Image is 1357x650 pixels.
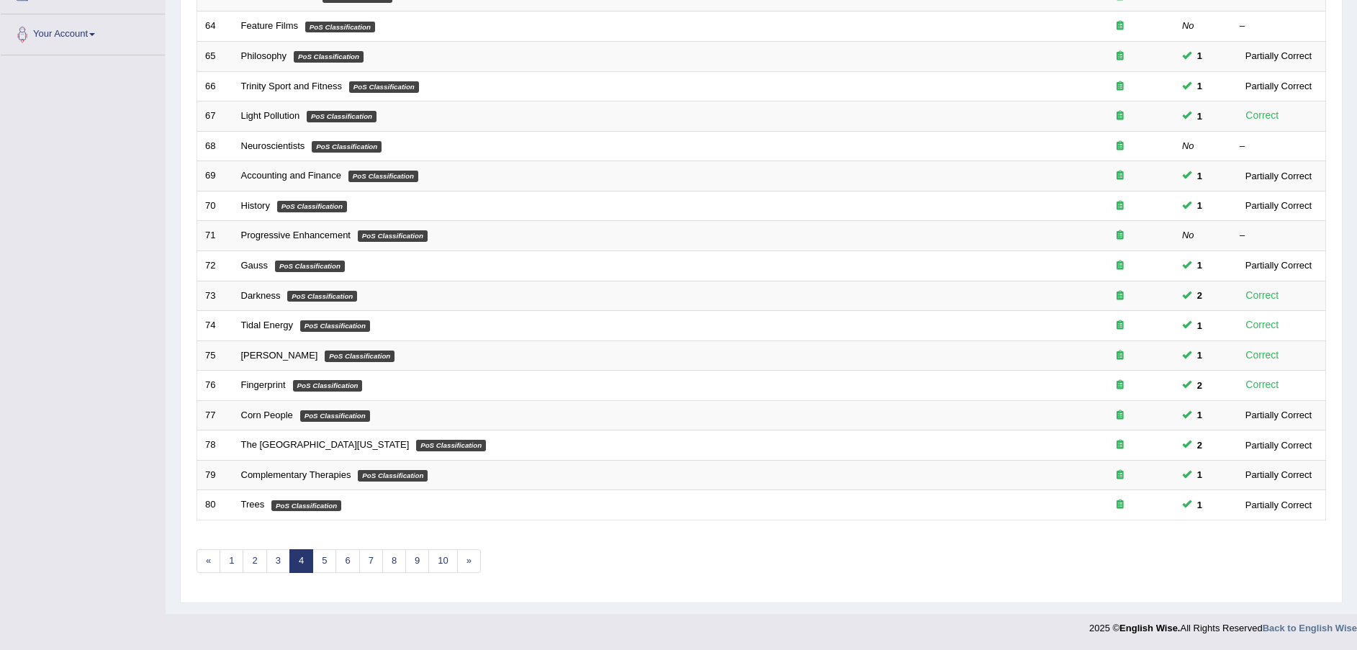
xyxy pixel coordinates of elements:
a: 7 [359,549,383,573]
a: Back to English Wise [1263,623,1357,633]
div: Exam occurring question [1074,469,1166,482]
div: Exam occurring question [1074,319,1166,333]
em: No [1182,20,1194,31]
a: Progressive Enhancement [241,230,351,240]
em: PoS Classification [305,22,375,33]
span: You can still take this question [1191,168,1208,184]
a: 6 [335,549,359,573]
div: Partially Correct [1240,438,1317,453]
span: You can still take this question [1191,407,1208,423]
em: PoS Classification [307,111,377,122]
span: You can still take this question [1191,348,1208,363]
td: 78 [197,430,233,461]
strong: English Wise. [1119,623,1180,633]
div: Exam occurring question [1074,19,1166,33]
a: 4 [289,549,313,573]
a: Trinity Sport and Fitness [241,81,342,91]
td: 76 [197,371,233,401]
span: You can still take this question [1191,438,1208,453]
a: 5 [312,549,336,573]
a: Trees [241,499,265,510]
em: PoS Classification [294,51,364,63]
span: You can still take this question [1191,78,1208,94]
em: No [1182,230,1194,240]
td: 74 [197,311,233,341]
em: PoS Classification [325,351,395,362]
a: » [457,549,481,573]
div: Partially Correct [1240,407,1317,423]
em: No [1182,140,1194,151]
td: 67 [197,101,233,132]
span: You can still take this question [1191,378,1208,393]
div: Partially Correct [1240,48,1317,63]
a: Philosophy [241,50,287,61]
div: Correct [1240,347,1285,364]
td: 73 [197,281,233,311]
span: You can still take this question [1191,258,1208,273]
a: Corn People [241,410,293,420]
div: Exam occurring question [1074,379,1166,392]
span: You can still take this question [1191,467,1208,482]
em: PoS Classification [275,261,345,272]
a: Light Pollution [241,110,300,121]
a: Gauss [241,260,269,271]
em: PoS Classification [348,171,418,182]
em: PoS Classification [349,81,419,93]
a: [PERSON_NAME] [241,350,318,361]
div: Exam occurring question [1074,229,1166,243]
em: PoS Classification [300,410,370,422]
em: PoS Classification [287,291,357,302]
div: Exam occurring question [1074,349,1166,363]
em: PoS Classification [271,500,341,512]
div: Partially Correct [1240,497,1317,513]
div: Partially Correct [1240,467,1317,482]
em: PoS Classification [416,440,486,451]
div: Exam occurring question [1074,438,1166,452]
td: 71 [197,221,233,251]
div: Exam occurring question [1074,259,1166,273]
a: 3 [266,549,290,573]
div: Exam occurring question [1074,140,1166,153]
em: PoS Classification [358,470,428,482]
a: Feature Films [241,20,298,31]
a: Darkness [241,290,281,301]
a: 1 [220,549,243,573]
td: 75 [197,340,233,371]
em: PoS Classification [358,230,428,242]
span: You can still take this question [1191,318,1208,333]
span: You can still take this question [1191,288,1208,303]
td: 68 [197,131,233,161]
div: Exam occurring question [1074,409,1166,423]
div: – [1240,229,1317,243]
span: You can still take this question [1191,109,1208,124]
td: 70 [197,191,233,221]
div: Partially Correct [1240,78,1317,94]
div: Exam occurring question [1074,80,1166,94]
em: PoS Classification [300,320,370,332]
a: 10 [428,549,457,573]
span: You can still take this question [1191,497,1208,513]
td: 80 [197,490,233,520]
div: Correct [1240,287,1285,304]
em: PoS Classification [293,380,363,392]
div: Exam occurring question [1074,109,1166,123]
a: Your Account [1,14,165,50]
a: Accounting and Finance [241,170,341,181]
a: The [GEOGRAPHIC_DATA][US_STATE] [241,439,410,450]
div: – [1240,140,1317,153]
td: 64 [197,12,233,42]
a: Fingerprint [241,379,286,390]
div: 2025 © All Rights Reserved [1089,614,1357,635]
td: 65 [197,42,233,72]
em: PoS Classification [312,141,382,153]
a: History [241,200,270,211]
td: 77 [197,400,233,430]
div: Partially Correct [1240,198,1317,213]
div: Exam occurring question [1074,199,1166,213]
td: 66 [197,71,233,101]
a: Complementary Therapies [241,469,351,480]
div: Exam occurring question [1074,50,1166,63]
a: 2 [243,549,266,573]
a: Tidal Energy [241,320,294,330]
